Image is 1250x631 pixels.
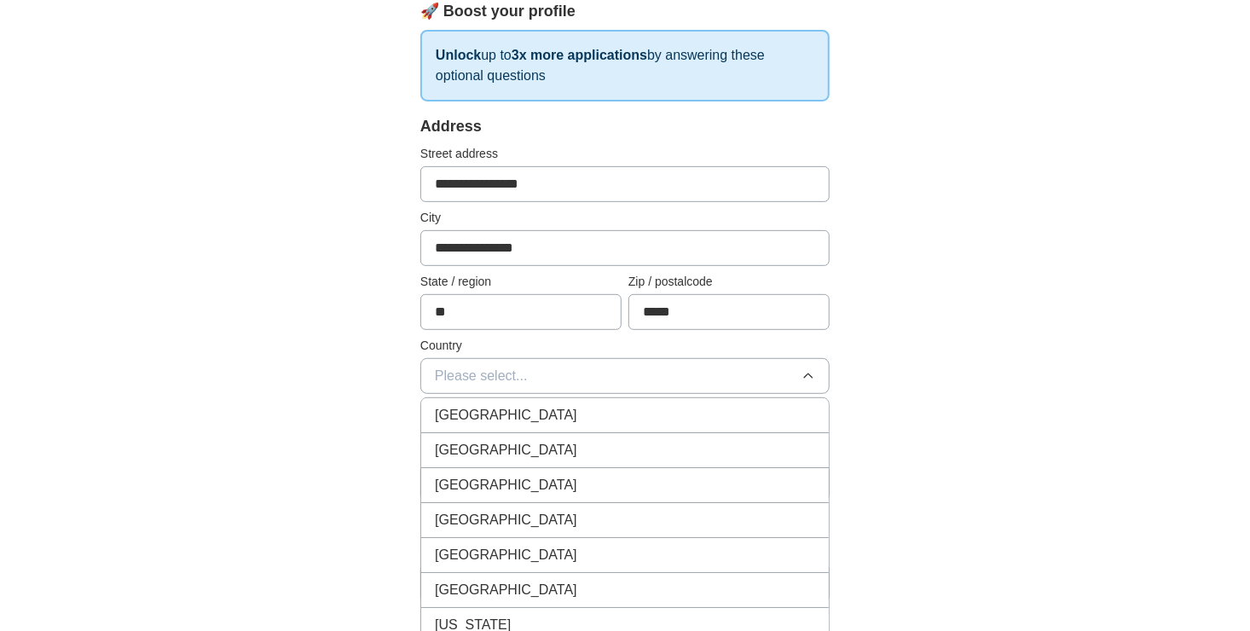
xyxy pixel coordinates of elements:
[420,209,830,227] label: City
[420,145,830,163] label: Street address
[435,405,577,425] span: [GEOGRAPHIC_DATA]
[435,580,577,600] span: [GEOGRAPHIC_DATA]
[420,358,830,394] button: Please select...
[436,48,481,62] strong: Unlock
[435,440,577,460] span: [GEOGRAPHIC_DATA]
[420,30,830,101] p: up to by answering these optional questions
[512,48,647,62] strong: 3x more applications
[628,273,830,291] label: Zip / postalcode
[420,273,622,291] label: State / region
[435,545,577,565] span: [GEOGRAPHIC_DATA]
[435,475,577,495] span: [GEOGRAPHIC_DATA]
[435,366,528,386] span: Please select...
[435,510,577,530] span: [GEOGRAPHIC_DATA]
[420,337,830,355] label: Country
[420,115,830,138] div: Address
